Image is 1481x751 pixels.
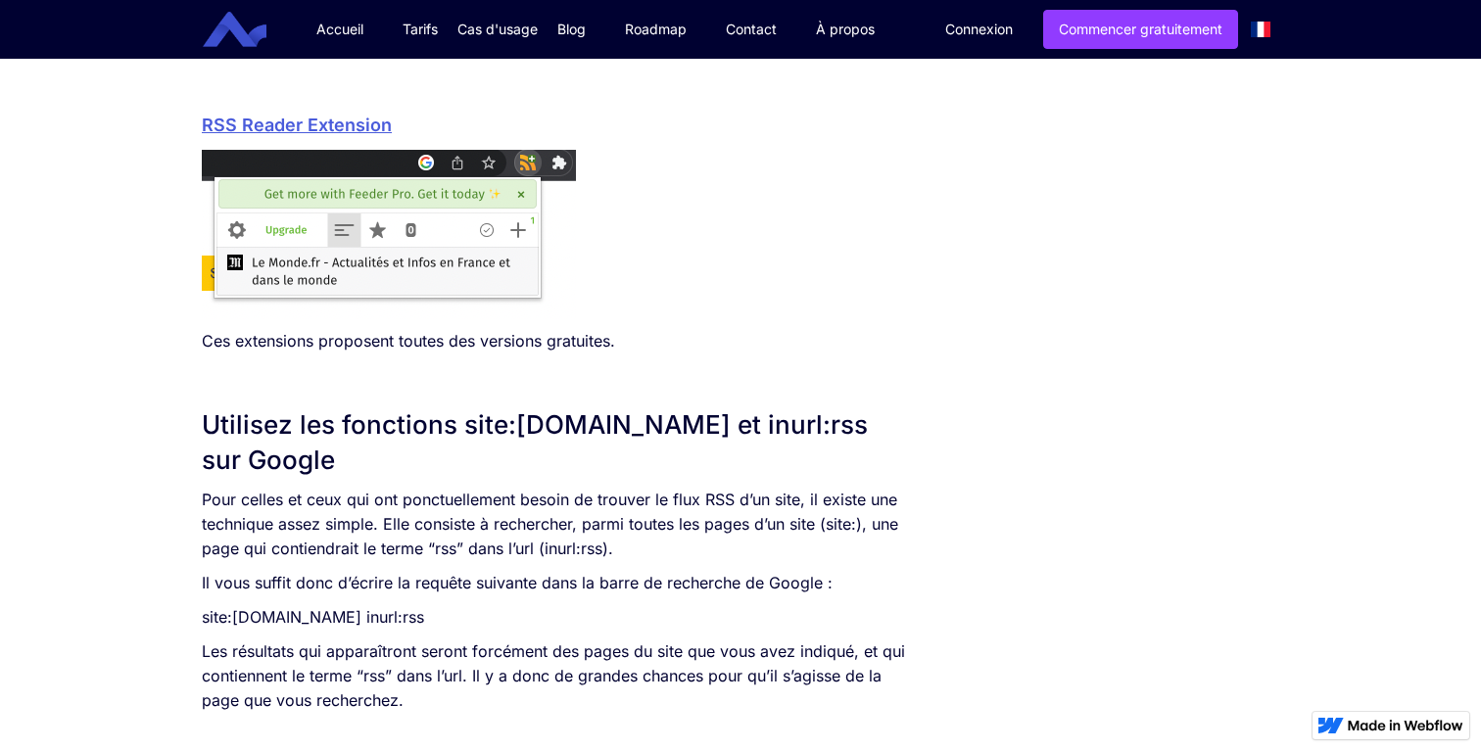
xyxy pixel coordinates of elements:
[202,115,392,135] a: RSS Reader Extension
[202,363,914,388] p: ‍
[202,329,914,353] p: Ces extensions proposent toutes des versions gratuites.
[931,11,1027,48] a: Connexion
[1043,10,1238,49] a: Commencer gratuitement
[202,605,914,630] p: site:[DOMAIN_NAME] inurl:rss
[202,723,914,747] p: ‍
[202,57,914,81] p: ‍
[202,150,576,319] img: Capture d’écran montrant l’extension RSS Feed Reader
[457,20,538,39] div: Cas d'usage
[217,12,281,48] a: home
[202,407,914,478] h2: Utilisez les fonctions site:[DOMAIN_NAME] et inurl:rss sur Google
[202,571,914,595] p: Il vous suffit donc d’écrire la requête suivante dans la barre de recherche de Google :
[1348,720,1463,731] img: Made in Webflow
[202,488,914,561] p: Pour celles et ceux qui ont ponctuellement besoin de trouver le flux RSS d’un site, il existe une...
[202,639,914,713] p: Les résultats qui apparaîtront seront forcément des pages du site que vous avez indiqué, et qui c...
